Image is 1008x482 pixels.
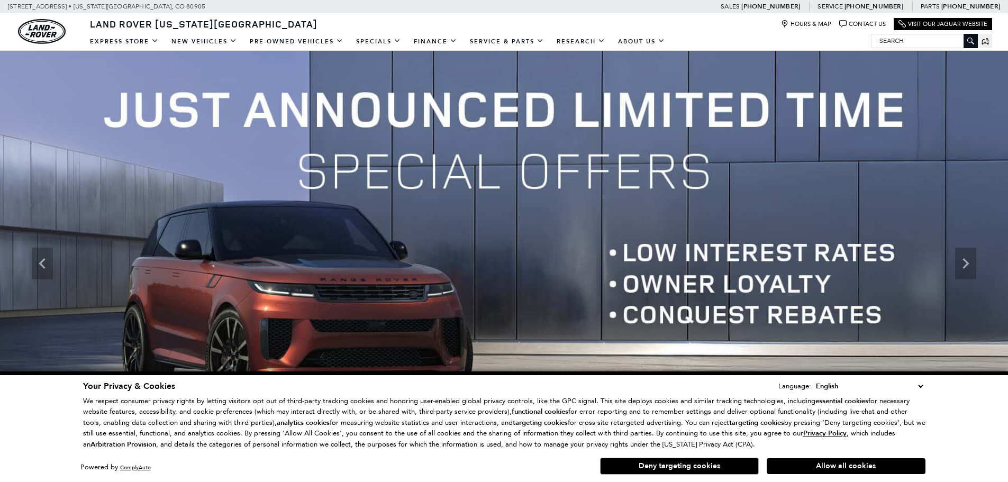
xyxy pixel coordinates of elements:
p: We respect consumer privacy rights by letting visitors opt out of third-party tracking cookies an... [83,396,925,450]
a: [STREET_ADDRESS] • [US_STATE][GEOGRAPHIC_DATA], CO 80905 [8,3,205,10]
a: [PHONE_NUMBER] [844,2,903,11]
strong: targeting cookies [513,418,568,428]
span: Service [818,3,842,10]
a: Contact Us [839,20,886,28]
div: Previous [32,248,53,279]
a: Pre-Owned Vehicles [243,32,350,51]
a: Visit Our Jaguar Website [898,20,987,28]
strong: analytics cookies [277,418,330,428]
a: [PHONE_NUMBER] [941,2,1000,11]
a: land-rover [18,19,66,44]
a: Hours & Map [781,20,831,28]
img: Land Rover [18,19,66,44]
a: Service & Parts [464,32,550,51]
div: Language: [778,383,811,389]
span: Land Rover [US_STATE][GEOGRAPHIC_DATA] [90,17,317,30]
a: Research [550,32,612,51]
a: About Us [612,32,671,51]
strong: functional cookies [512,407,568,416]
a: EXPRESS STORE [84,32,165,51]
span: Sales [721,3,740,10]
span: Your Privacy & Cookies [83,380,175,392]
a: ComplyAuto [120,464,151,471]
a: Specials [350,32,407,51]
strong: essential cookies [815,396,868,406]
a: New Vehicles [165,32,243,51]
a: Privacy Policy [803,429,847,437]
nav: Main Navigation [84,32,671,51]
select: Language Select [813,380,925,392]
strong: targeting cookies [729,418,784,428]
a: [PHONE_NUMBER] [741,2,800,11]
strong: Arbitration Provision [90,440,156,449]
u: Privacy Policy [803,429,847,438]
div: Next [955,248,976,279]
div: Powered by [80,464,151,471]
a: Finance [407,32,464,51]
input: Search [871,34,977,47]
button: Deny targeting cookies [600,458,759,475]
button: Allow all cookies [767,458,925,474]
a: Land Rover [US_STATE][GEOGRAPHIC_DATA] [84,17,324,30]
span: Parts [921,3,940,10]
